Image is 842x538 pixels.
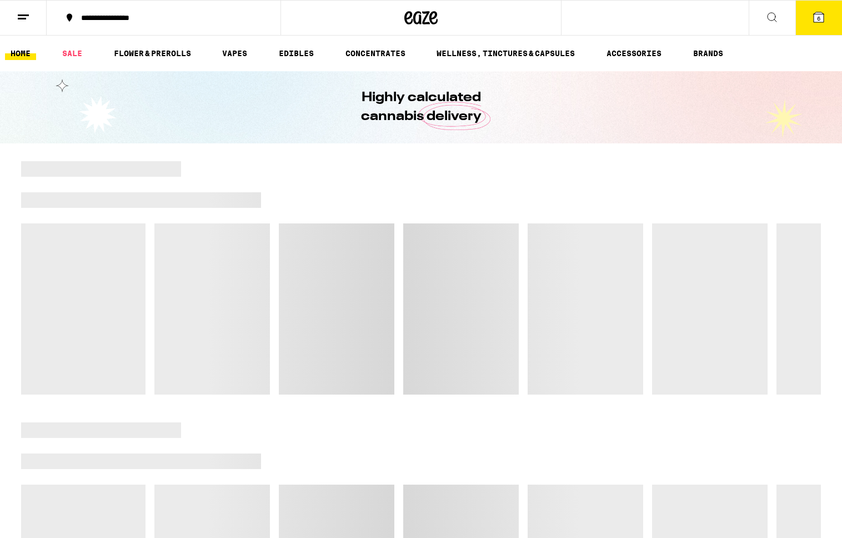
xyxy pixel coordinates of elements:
[329,88,513,126] h1: Highly calculated cannabis delivery
[688,47,729,60] a: BRANDS
[601,47,667,60] a: ACCESSORIES
[795,1,842,35] button: 6
[108,47,197,60] a: FLOWER & PREROLLS
[57,47,88,60] a: SALE
[431,47,580,60] a: WELLNESS, TINCTURES & CAPSULES
[340,47,411,60] a: CONCENTRATES
[217,47,253,60] a: VAPES
[5,47,36,60] a: HOME
[273,47,319,60] a: EDIBLES
[817,15,820,22] span: 6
